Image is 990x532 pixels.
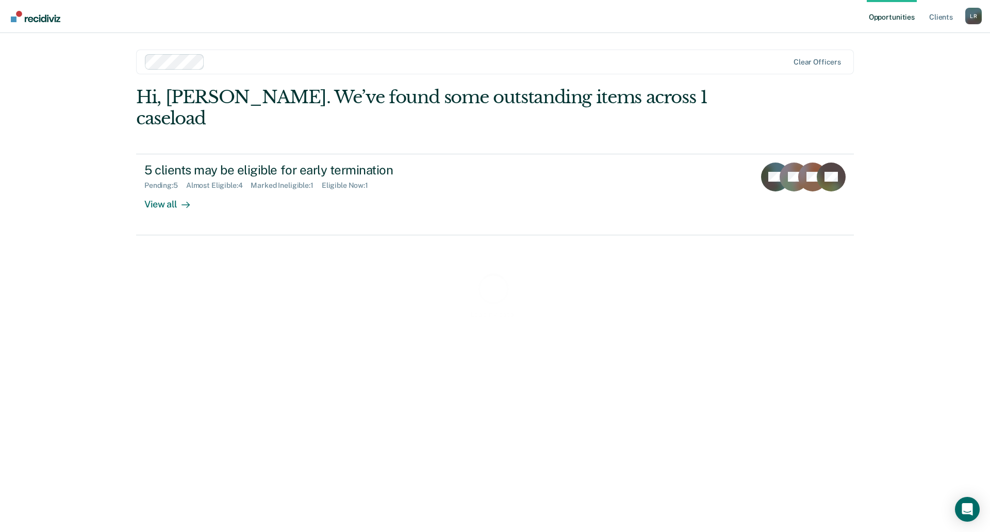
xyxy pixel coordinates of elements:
[965,8,982,24] div: L R
[965,8,982,24] button: Profile dropdown button
[11,11,60,22] img: Recidiviz
[794,58,841,67] div: Clear officers
[955,497,980,522] div: Open Intercom Messenger
[471,310,520,319] div: Loading data...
